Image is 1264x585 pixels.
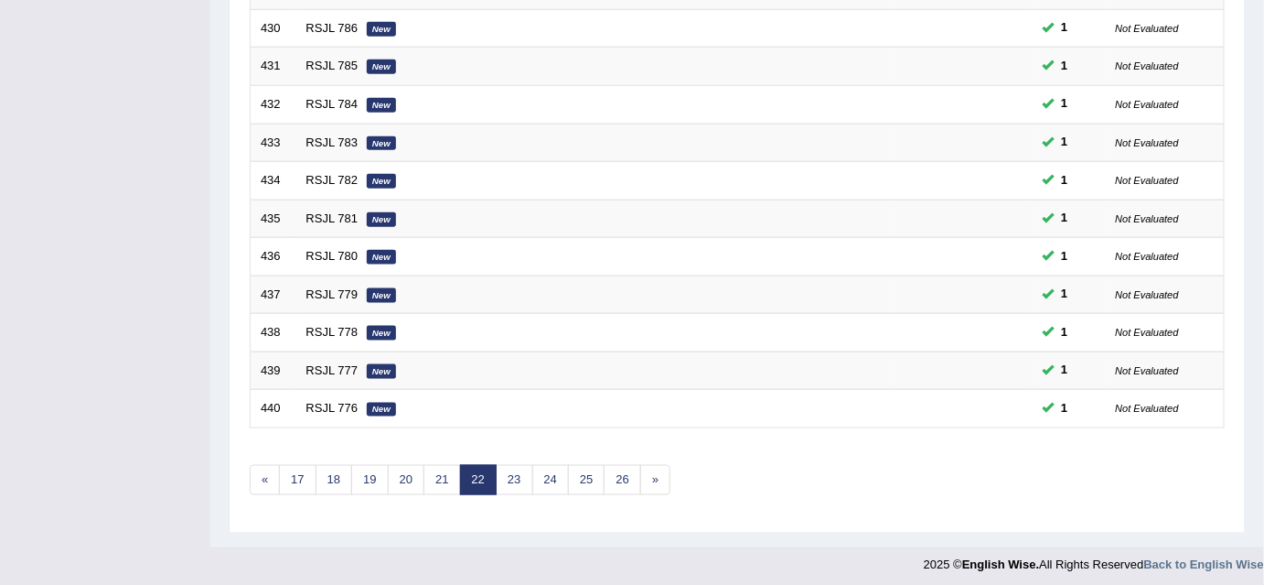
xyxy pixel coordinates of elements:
a: 25 [568,465,605,495]
em: New [367,250,396,265]
td: 432 [251,85,296,124]
a: » [640,465,670,495]
a: 23 [496,465,532,495]
a: Back to English Wise [1144,558,1264,572]
strong: English Wise. [962,558,1039,572]
td: 440 [251,390,296,428]
small: Not Evaluated [1116,175,1179,186]
a: RSJL 776 [306,401,359,415]
span: You can still take this question [1055,209,1076,228]
td: 436 [251,238,296,276]
td: 437 [251,276,296,314]
td: 434 [251,162,296,200]
a: RSJL 780 [306,249,359,263]
em: New [367,174,396,189]
a: RSJL 782 [306,173,359,187]
a: 20 [388,465,424,495]
a: RSJL 778 [306,325,359,339]
small: Not Evaluated [1116,403,1179,414]
span: You can still take this question [1055,171,1076,190]
span: You can still take this question [1055,399,1076,418]
em: New [367,60,396,74]
small: Not Evaluated [1116,365,1179,376]
small: Not Evaluated [1116,289,1179,300]
em: New [367,98,396,113]
a: RSJL 781 [306,211,359,225]
span: You can still take this question [1055,18,1076,38]
span: You can still take this question [1055,133,1076,152]
td: 438 [251,314,296,352]
em: New [367,212,396,227]
a: 18 [316,465,352,495]
a: 19 [351,465,388,495]
td: 435 [251,200,296,238]
a: RSJL 779 [306,287,359,301]
div: 2025 © All Rights Reserved [924,547,1264,574]
em: New [367,288,396,303]
em: New [367,364,396,379]
span: You can still take this question [1055,323,1076,342]
a: « [250,465,280,495]
td: 430 [251,9,296,48]
small: Not Evaluated [1116,23,1179,34]
a: 22 [460,465,497,495]
em: New [367,136,396,151]
a: 21 [423,465,460,495]
td: 431 [251,48,296,86]
a: 17 [279,465,316,495]
em: New [367,22,396,37]
small: Not Evaluated [1116,60,1179,71]
a: RSJL 777 [306,363,359,377]
a: RSJL 786 [306,21,359,35]
a: 24 [532,465,569,495]
span: You can still take this question [1055,285,1076,304]
a: RSJL 785 [306,59,359,72]
small: Not Evaluated [1116,251,1179,262]
small: Not Evaluated [1116,99,1179,110]
small: Not Evaluated [1116,213,1179,224]
em: New [367,403,396,417]
span: You can still take this question [1055,247,1076,266]
span: You can still take this question [1055,361,1076,380]
small: Not Evaluated [1116,137,1179,148]
td: 433 [251,124,296,162]
small: Not Evaluated [1116,327,1179,338]
a: RSJL 783 [306,135,359,149]
td: 439 [251,352,296,390]
a: RSJL 784 [306,97,359,111]
span: You can still take this question [1055,94,1076,114]
em: New [367,326,396,341]
a: 26 [604,465,640,495]
span: You can still take this question [1055,57,1076,76]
